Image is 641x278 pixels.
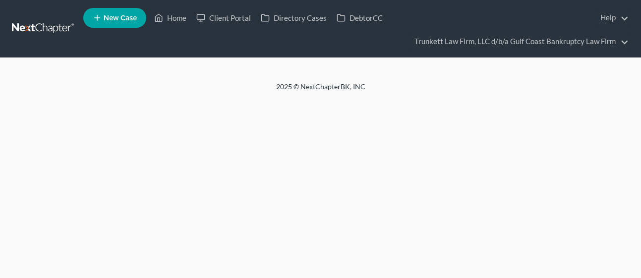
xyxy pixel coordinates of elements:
a: Help [595,9,629,27]
new-legal-case-button: New Case [83,8,146,28]
a: Directory Cases [256,9,332,27]
a: Client Portal [191,9,256,27]
a: Home [149,9,191,27]
a: DebtorCC [332,9,388,27]
a: Trunkett Law Firm, LLC d/b/a Gulf Coast Bankruptcy Law Firm [409,33,629,51]
div: 2025 © NextChapterBK, INC [38,82,603,100]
